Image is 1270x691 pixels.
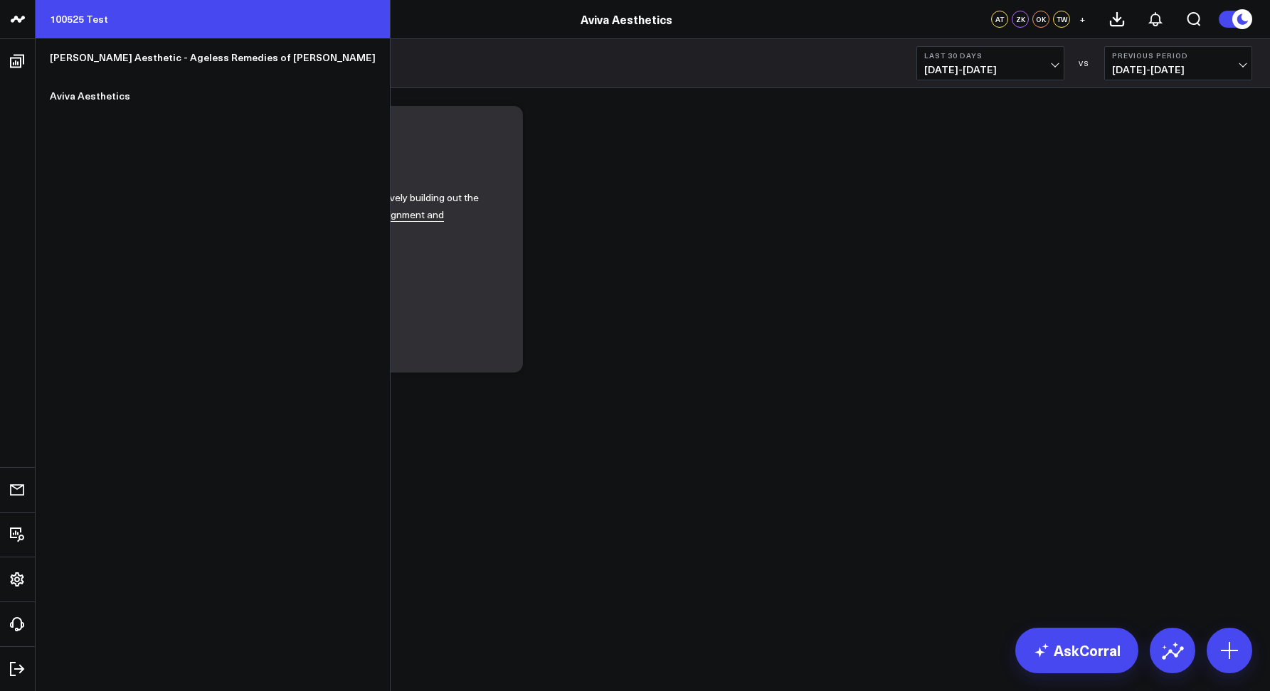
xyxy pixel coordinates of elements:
[1053,11,1070,28] div: TW
[36,77,390,115] a: Aviva Aesthetics
[1074,11,1091,28] button: +
[991,11,1008,28] div: AT
[1079,14,1086,24] span: +
[36,38,390,77] a: [PERSON_NAME] Aesthetic - Ageless Remedies of [PERSON_NAME]
[1112,51,1244,60] b: Previous Period
[581,11,672,27] a: Aviva Aesthetics
[1112,64,1244,75] span: [DATE] - [DATE]
[916,46,1064,80] button: Last 30 Days[DATE]-[DATE]
[924,51,1057,60] b: Last 30 Days
[1015,628,1138,673] a: AskCorral
[1012,11,1029,28] div: ZK
[1104,46,1252,80] button: Previous Period[DATE]-[DATE]
[1032,11,1049,28] div: OK
[924,64,1057,75] span: [DATE] - [DATE]
[1071,59,1097,68] div: VS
